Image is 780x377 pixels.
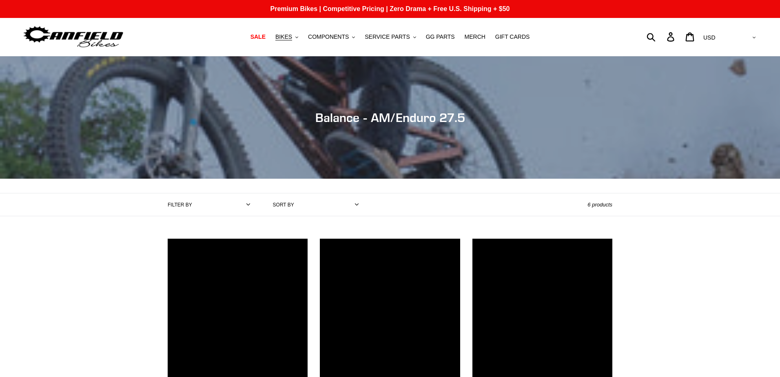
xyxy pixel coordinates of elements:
label: Filter by [168,201,192,208]
input: Search [651,28,672,46]
span: COMPONENTS [308,33,349,40]
span: SALE [250,33,266,40]
span: BIKES [275,33,292,40]
span: GIFT CARDS [495,33,530,40]
label: Sort by [273,201,294,208]
span: 6 products [587,202,612,208]
a: SALE [246,31,270,42]
span: MERCH [465,33,485,40]
span: GG PARTS [426,33,455,40]
button: BIKES [271,31,302,42]
span: SERVICE PARTS [365,33,410,40]
a: MERCH [461,31,490,42]
button: COMPONENTS [304,31,359,42]
a: GIFT CARDS [491,31,534,42]
a: GG PARTS [422,31,459,42]
button: SERVICE PARTS [361,31,420,42]
img: Canfield Bikes [22,24,124,50]
span: Balance - AM/Enduro 27.5 [315,110,465,125]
